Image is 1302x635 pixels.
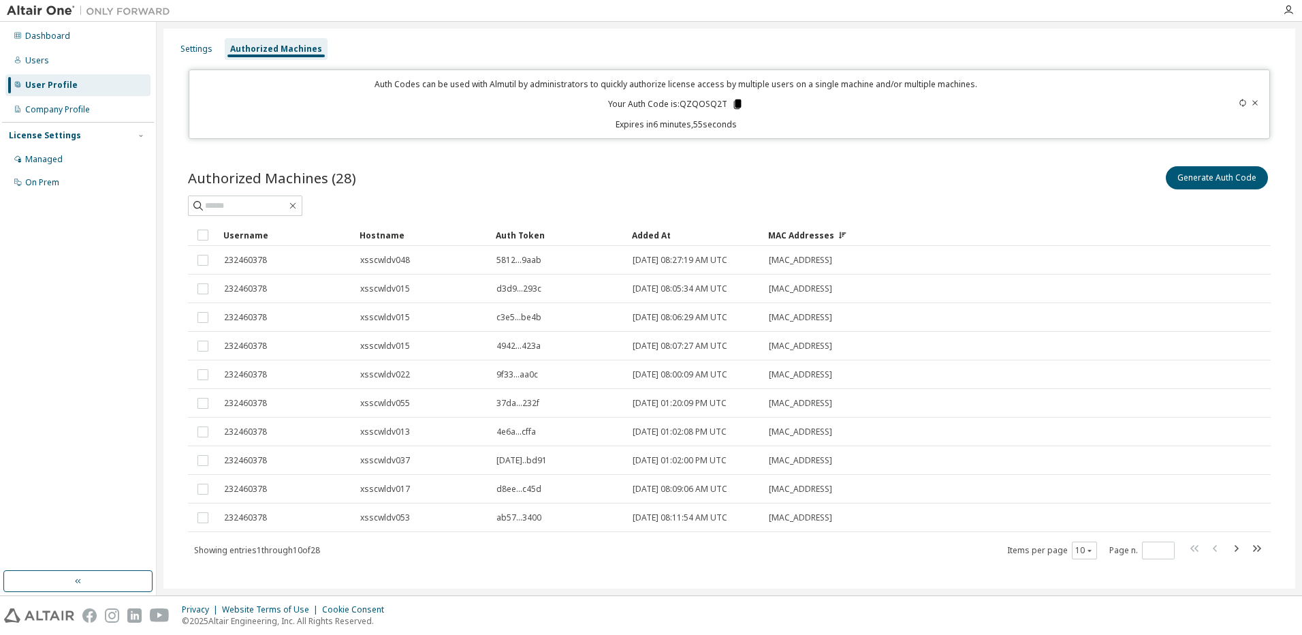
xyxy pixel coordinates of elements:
span: [DATE] 08:09:06 AM UTC [633,484,727,495]
div: Privacy [182,604,222,615]
span: [MAC_ADDRESS] [769,398,832,409]
span: Authorized Machines (28) [188,168,356,187]
button: 10 [1075,545,1094,556]
span: [DATE] 08:06:29 AM UTC [633,312,727,323]
p: Your Auth Code is: QZQOSQ2T [608,98,744,110]
img: youtube.svg [150,608,170,623]
button: Generate Auth Code [1166,166,1268,189]
div: MAC Addresses [768,224,1121,246]
div: Managed [25,154,63,165]
span: Page n. [1109,542,1175,559]
span: xsscwldv015 [360,341,410,352]
span: [DATE]..bd91 [496,455,547,466]
span: [MAC_ADDRESS] [769,255,832,266]
span: 232460378 [224,512,267,523]
span: [DATE] 08:05:34 AM UTC [633,283,727,294]
span: 232460378 [224,312,267,323]
div: User Profile [25,80,78,91]
span: [DATE] 08:11:54 AM UTC [633,512,727,523]
span: 4e6a...cffa [496,427,536,437]
img: instagram.svg [105,608,119,623]
span: 9f33...aa0c [496,369,538,380]
div: Settings [180,44,212,55]
span: d8ee...c45d [496,484,541,495]
div: Users [25,55,49,66]
span: xsscwldv037 [360,455,410,466]
span: [MAC_ADDRESS] [769,341,832,352]
span: [DATE] 01:20:09 PM UTC [633,398,727,409]
span: xsscwldv048 [360,255,410,266]
span: 5812...9aab [496,255,541,266]
div: Hostname [360,224,485,246]
span: [DATE] 08:00:09 AM UTC [633,369,727,380]
p: Auth Codes can be used with Almutil by administrators to quickly authorize license access by mult... [197,78,1156,90]
p: © 2025 Altair Engineering, Inc. All Rights Reserved. [182,615,392,627]
span: [MAC_ADDRESS] [769,369,832,380]
span: 232460378 [224,455,267,466]
span: ab57...3400 [496,512,541,523]
span: 232460378 [224,484,267,495]
span: [MAC_ADDRESS] [769,484,832,495]
span: 232460378 [224,283,267,294]
span: [DATE] 08:27:19 AM UTC [633,255,727,266]
span: Showing entries 1 through 10 of 28 [194,544,320,556]
span: xsscwldv053 [360,512,410,523]
img: Altair One [7,4,177,18]
div: Cookie Consent [322,604,392,615]
span: xsscwldv055 [360,398,410,409]
span: [DATE] 01:02:00 PM UTC [633,455,727,466]
span: 232460378 [224,398,267,409]
div: Username [223,224,349,246]
span: 232460378 [224,255,267,266]
div: On Prem [25,177,59,188]
span: [DATE] 08:07:27 AM UTC [633,341,727,352]
span: [MAC_ADDRESS] [769,283,832,294]
span: [MAC_ADDRESS] [769,427,832,437]
span: xsscwldv017 [360,484,410,495]
img: facebook.svg [82,608,97,623]
div: License Settings [9,130,81,141]
div: Dashboard [25,31,70,42]
span: d3d9...293c [496,283,541,294]
span: 232460378 [224,369,267,380]
span: c3e5...be4b [496,312,541,323]
span: [MAC_ADDRESS] [769,455,832,466]
span: xsscwldv015 [360,312,410,323]
img: linkedin.svg [127,608,142,623]
span: [DATE] 01:02:08 PM UTC [633,427,727,437]
span: xsscwldv013 [360,427,410,437]
img: altair_logo.svg [4,608,74,623]
span: 232460378 [224,341,267,352]
span: 37da...232f [496,398,539,409]
div: Auth Token [496,224,621,246]
div: Website Terms of Use [222,604,322,615]
div: Company Profile [25,104,90,115]
span: xsscwldv015 [360,283,410,294]
span: Items per page [1007,542,1097,559]
p: Expires in 6 minutes, 55 seconds [197,119,1156,130]
span: 232460378 [224,427,267,437]
div: Added At [632,224,757,246]
div: Authorized Machines [230,44,322,55]
span: 4942...423a [496,341,541,352]
span: [MAC_ADDRESS] [769,312,832,323]
span: [MAC_ADDRESS] [769,512,832,523]
span: xsscwldv022 [360,369,410,380]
